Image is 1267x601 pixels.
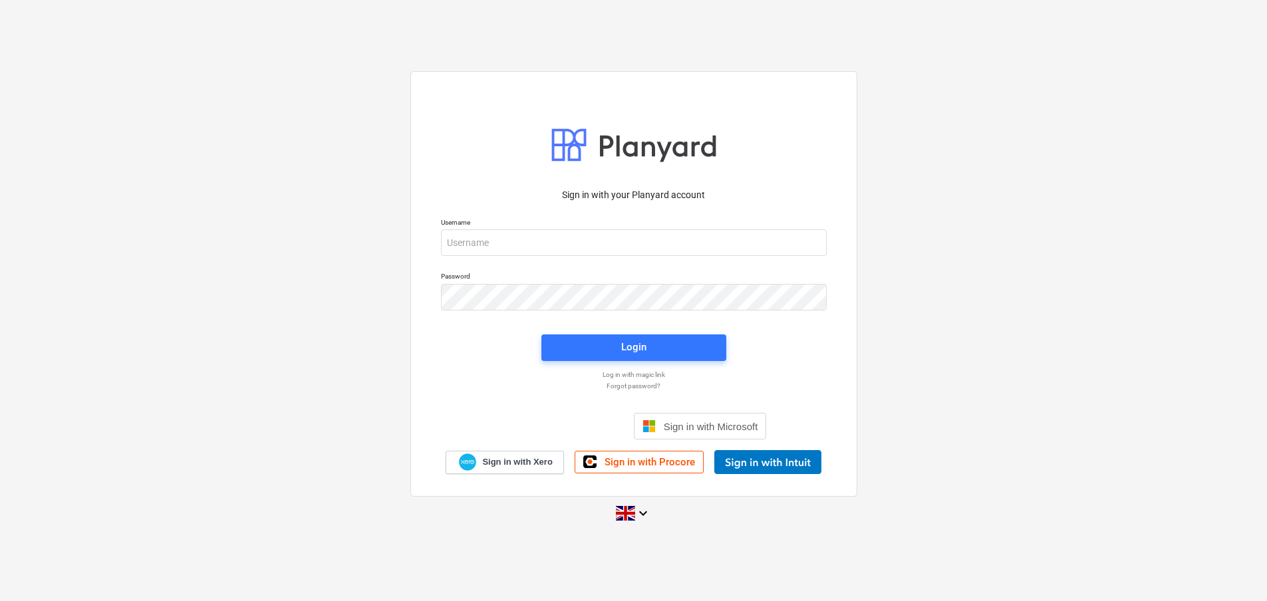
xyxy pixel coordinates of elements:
p: Password [441,272,827,283]
a: Sign in with Xero [446,451,564,474]
a: Sign in with Procore [575,451,704,473]
span: Sign in with Xero [482,456,552,468]
button: Login [541,334,726,361]
img: Microsoft logo [642,420,656,433]
a: Forgot password? [434,382,833,390]
p: Username [441,218,827,229]
img: Xero logo [459,453,476,471]
a: Log in with magic link [434,370,833,379]
span: Sign in with Procore [605,456,695,468]
div: Login [621,338,646,356]
i: keyboard_arrow_down [635,505,651,521]
span: Sign in with Microsoft [664,421,758,432]
p: Sign in with your Planyard account [441,188,827,202]
iframe: Sign in with Google Button [494,412,630,441]
input: Username [441,229,827,256]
